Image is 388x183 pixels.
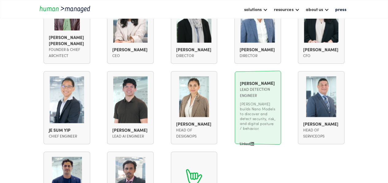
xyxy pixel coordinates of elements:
div: director [176,52,212,58]
div: solutions [241,4,271,14]
div: Director [240,52,276,58]
div: [PERSON_NAME] [303,46,339,52]
div: solutions [244,6,262,13]
div: [PERSON_NAME] [303,121,339,127]
a: press [332,4,349,14]
div: [PERSON_NAME] [240,121,276,127]
div: Chief Engineer [49,133,85,139]
div: [PERSON_NAME] [176,46,212,52]
a: home [39,5,94,13]
div: [PERSON_NAME] [240,80,276,86]
div: [PERSON_NAME] [176,121,212,127]
div: Lead AI Engineer [112,133,148,139]
img: LinkedIn [240,142,254,146]
div: [PERSON_NAME] [PERSON_NAME] [49,34,85,46]
div: [PERSON_NAME] [112,127,148,133]
div: Je Sum Yip [49,127,85,133]
div: CFO [303,52,339,58]
a: [PERSON_NAME]lead detection engineer[PERSON_NAME] builds Nano Models to discover and detect secur... [240,76,276,152]
div: about us [305,6,323,13]
div: about us [302,4,332,14]
div: resources [271,4,302,14]
div: lead detection engineer [240,86,276,98]
div: Head of ServiceOps [303,127,339,139]
div: [PERSON_NAME] [112,46,148,52]
div: Head of designops [176,127,212,139]
div: lead detection engineer [240,127,276,139]
div: CEO [112,52,148,58]
div: Founder & Chief Architect [49,46,85,58]
p: [PERSON_NAME] builds Nano Models to discover and detect security, risk, and digital posture / beh... [240,101,276,131]
div: [PERSON_NAME] [240,46,276,52]
div: resources [274,6,293,13]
